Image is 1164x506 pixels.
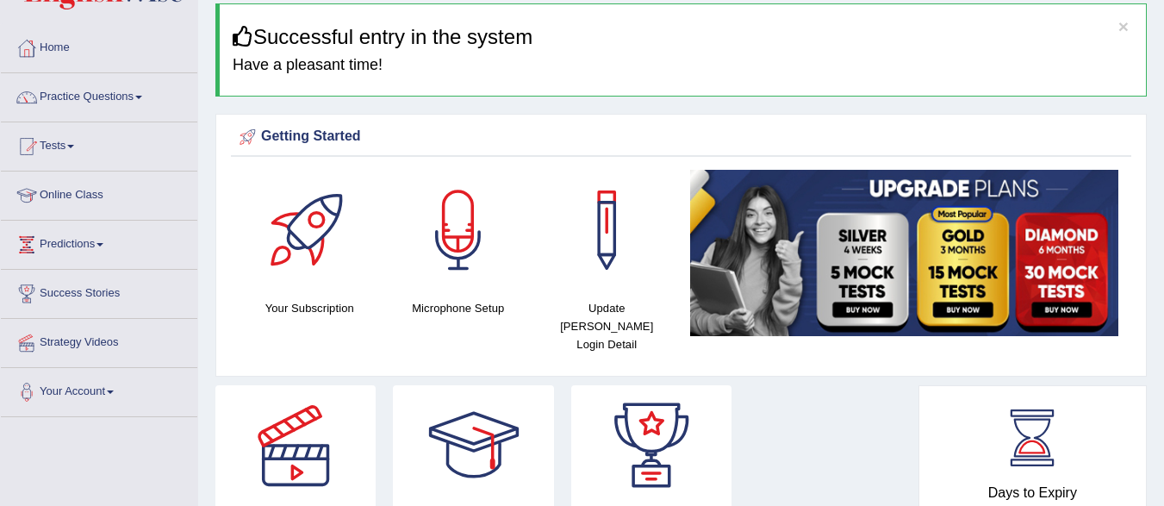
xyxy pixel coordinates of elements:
[938,485,1127,501] h4: Days to Expiry
[235,124,1127,150] div: Getting Started
[1118,17,1129,35] button: ×
[1,221,197,264] a: Predictions
[233,57,1133,74] h4: Have a pleasant time!
[1,368,197,411] a: Your Account
[244,299,376,317] h4: Your Subscription
[233,26,1133,48] h3: Successful entry in the system
[1,270,197,313] a: Success Stories
[1,319,197,362] a: Strategy Videos
[1,24,197,67] a: Home
[1,122,197,166] a: Tests
[1,172,197,215] a: Online Class
[690,170,1119,336] img: small5.jpg
[393,299,525,317] h4: Microphone Setup
[541,299,673,353] h4: Update [PERSON_NAME] Login Detail
[1,73,197,116] a: Practice Questions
